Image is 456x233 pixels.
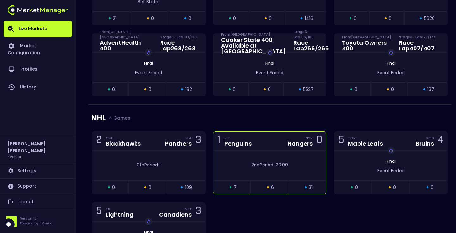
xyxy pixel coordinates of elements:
[4,163,72,178] a: Settings
[263,61,276,66] span: Final
[217,135,221,147] div: 1
[269,15,272,22] span: 0
[106,141,141,146] div: Blackhawks
[385,61,397,66] span: Final
[113,15,117,22] span: 21
[221,37,286,54] div: Quaker State 400 Available at [GEOGRAPHIC_DATA]
[427,86,434,93] span: 137
[424,15,435,22] span: 5620
[234,184,237,191] span: 7
[106,135,141,140] div: CHI
[185,206,192,211] div: MTL
[100,40,153,51] div: AdventHealth 400
[294,35,329,40] div: Stage 3 - Lap 106 / 106
[431,184,434,191] span: 0
[165,141,192,146] div: Panthers
[186,135,192,140] div: FLA
[288,141,313,146] div: Rangers
[348,135,383,140] div: TOR
[305,15,313,22] span: 1416
[91,105,448,131] div: NHL
[4,194,72,210] a: Logout
[233,15,236,22] span: 0
[112,184,115,191] span: 0
[112,86,115,93] span: 0
[316,135,322,147] div: 0
[389,50,394,55] img: replayImg
[251,162,273,168] span: 2nd Period
[256,69,283,76] span: Event Ended
[4,78,72,96] a: History
[96,135,102,147] div: 2
[377,167,405,174] span: Event Ended
[20,221,52,226] p: Powered by nVenue
[8,154,21,159] h3: nVenue
[426,135,434,140] div: BOS
[389,148,394,153] img: replayImg
[416,141,434,146] div: Bruins
[4,21,72,37] a: Live Markets
[438,135,444,147] div: 4
[377,69,405,76] span: Event Ended
[271,184,274,191] span: 6
[185,184,192,191] span: 109
[348,141,383,146] div: Maple Leafs
[106,206,134,211] div: TB
[4,216,72,227] div: Version 1.31Powered by nVenue
[146,219,151,224] img: replayImg
[135,69,162,76] span: Event Ended
[393,184,396,191] span: 0
[96,206,102,218] div: 5
[354,86,357,93] span: 0
[151,15,154,22] span: 0
[100,35,153,40] div: From [US_STATE][GEOGRAPHIC_DATA]
[399,35,440,40] div: Stage 3 - Lap 177 / 177
[195,206,201,218] div: 3
[268,86,271,93] span: 0
[4,61,72,78] a: Profiles
[158,162,161,168] span: -
[225,135,252,140] div: PIT
[8,5,68,15] img: logo
[276,162,288,168] span: 20:00
[106,212,134,217] div: Lightning
[342,40,391,51] div: Toyota Owners 400
[267,50,272,55] img: replayImg
[160,35,198,40] div: Stage 3 - Lap 103 / 103
[137,162,158,168] span: 0th Period
[221,32,286,37] div: From [GEOGRAPHIC_DATA]
[188,15,191,22] span: 0
[149,86,151,93] span: 0
[306,135,313,140] div: NYR
[225,141,252,146] div: Penguins
[389,15,392,22] span: 0
[195,135,201,147] div: 3
[106,115,130,120] span: 4 Games
[233,86,236,93] span: 0
[20,216,52,221] p: Version 1.31
[159,212,192,217] div: Canadiens
[391,86,394,93] span: 0
[142,61,155,66] span: Final
[303,86,313,93] span: 5527
[309,184,313,191] span: 31
[149,184,151,191] span: 0
[294,40,329,51] div: Race Lap 266 / 266
[399,40,440,51] div: Race Lap 407 / 407
[146,50,151,55] img: replayImg
[273,162,276,168] span: -
[342,35,391,40] div: From [GEOGRAPHIC_DATA]
[355,184,358,191] span: 0
[385,159,397,164] span: Final
[338,135,344,147] div: 5
[354,15,357,22] span: 0
[4,37,72,61] a: Market Configuration
[185,86,192,93] span: 182
[4,179,72,194] a: Support
[160,40,198,51] div: Race Lap 268 / 268
[8,140,68,154] h2: [PERSON_NAME] [PERSON_NAME]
